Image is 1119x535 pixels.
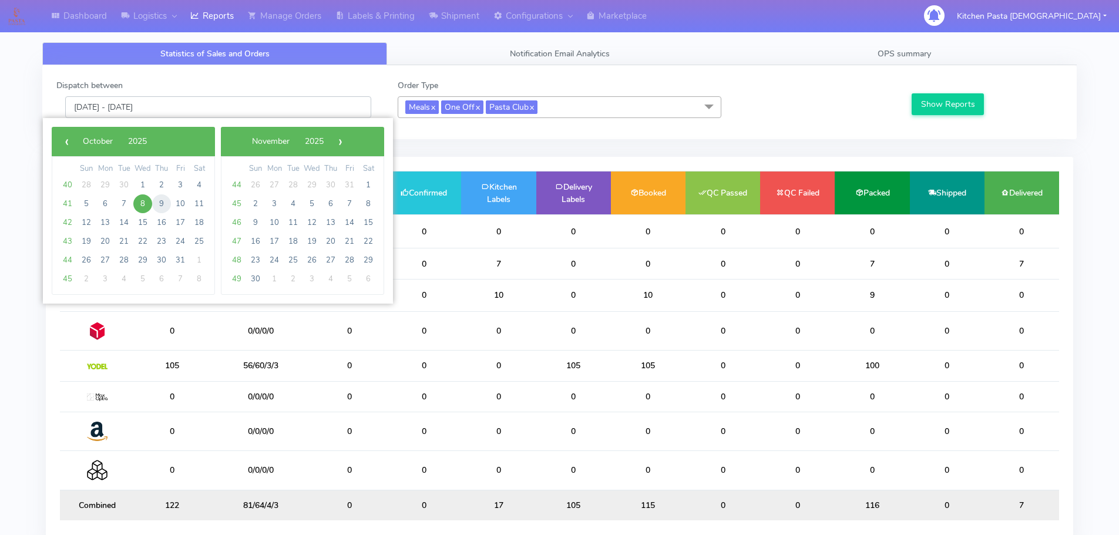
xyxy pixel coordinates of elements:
td: 0 [910,351,984,381]
span: 11 [190,194,209,213]
td: 0 [387,490,461,520]
td: Booked [611,171,685,214]
span: Notification Email Analytics [510,48,610,59]
td: 0 [685,351,760,381]
td: Confirmed [387,171,461,214]
td: 0 [984,279,1059,311]
td: 0 [984,381,1059,412]
td: 0 [536,311,611,350]
td: 10 [611,279,685,311]
span: 17 [171,213,190,232]
span: OPS summary [878,48,931,59]
td: 0 [536,412,611,450]
span: 2025 [305,136,324,147]
td: 0 [685,248,760,279]
td: 0 [312,490,387,520]
td: 0 [760,490,835,520]
th: weekday [303,163,321,176]
span: 3 [171,176,190,194]
span: 26 [303,251,321,270]
td: Combined [60,490,135,520]
a: x [430,100,435,113]
ul: Tabs [42,42,1077,65]
td: 0 [387,248,461,279]
td: 0 [461,381,536,412]
span: 21 [115,232,133,251]
span: 6 [152,270,171,288]
td: 100 [835,351,909,381]
span: 19 [77,232,96,251]
td: 7 [835,248,909,279]
span: 1 [133,176,152,194]
span: 2 [152,176,171,194]
td: 105 [611,351,685,381]
td: 122 [135,490,209,520]
span: 7 [115,194,133,213]
button: November [244,133,297,150]
img: DPD [87,321,107,341]
span: Statistics of Sales and Orders [160,48,270,59]
span: 31 [171,251,190,270]
span: 5 [303,194,321,213]
td: 0 [910,490,984,520]
td: 0/0/0/0 [209,412,312,450]
span: 16 [152,213,171,232]
span: 31 [340,176,359,194]
span: 7 [340,194,359,213]
span: 47 [227,232,246,251]
span: 3 [303,270,321,288]
input: Pick the Daterange [65,96,371,118]
button: 2025 [297,133,331,150]
button: October [75,133,120,150]
th: weekday [265,163,284,176]
span: 30 [246,270,265,288]
td: 0 [910,311,984,350]
span: 20 [96,232,115,251]
span: 42 [58,213,77,232]
span: 22 [133,232,152,251]
span: 3 [265,194,284,213]
td: QC Failed [760,171,835,214]
span: 20 [321,232,340,251]
td: 0 [461,351,536,381]
th: weekday [133,163,152,176]
span: 2 [246,194,265,213]
img: Yodel [87,364,107,369]
span: 9 [246,213,265,232]
span: 3 [96,270,115,288]
span: ‹ [58,133,75,150]
button: 2025 [120,133,154,150]
td: 0 [611,412,685,450]
th: weekday [340,163,359,176]
img: MaxOptra [87,393,107,402]
td: 10 [461,279,536,311]
span: 25 [190,232,209,251]
span: 25 [284,251,303,270]
td: 0 [536,381,611,412]
span: 29 [96,176,115,194]
td: 0 [685,311,760,350]
span: 2025 [128,136,147,147]
td: 0 [760,412,835,450]
td: 0 [910,412,984,450]
span: 24 [171,232,190,251]
span: 48 [227,251,246,270]
span: 46 [227,213,246,232]
span: 13 [96,213,115,232]
span: 4 [284,194,303,213]
span: 13 [321,213,340,232]
span: 1 [190,251,209,270]
span: 1 [265,270,284,288]
span: 43 [58,232,77,251]
td: 0 [461,214,536,248]
span: 4 [190,176,209,194]
img: Amazon [87,421,107,442]
span: 45 [58,270,77,288]
span: 7 [171,270,190,288]
span: 8 [359,194,378,213]
span: 17 [265,232,284,251]
span: 30 [115,176,133,194]
a: x [475,100,480,113]
td: 0 [536,248,611,279]
td: 0 [312,351,387,381]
